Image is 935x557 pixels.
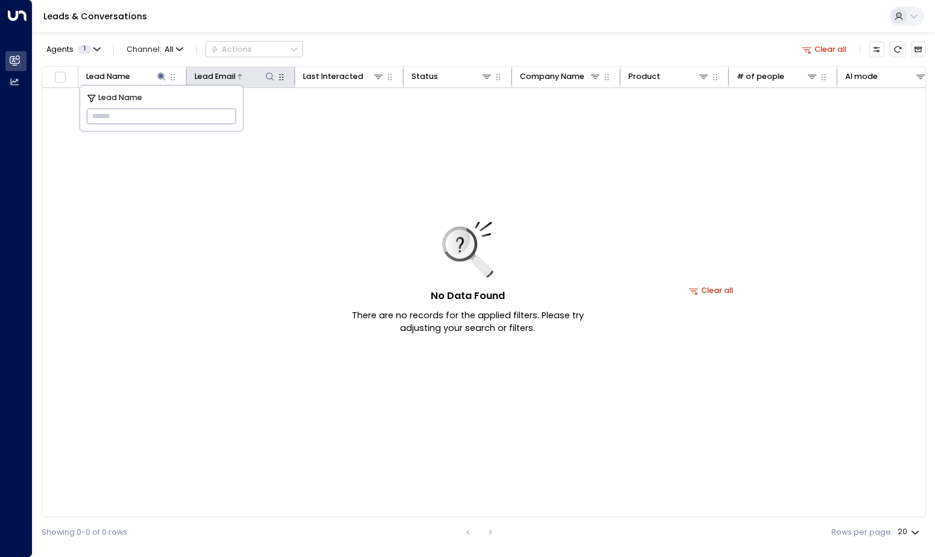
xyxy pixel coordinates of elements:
[628,70,710,83] div: Product
[42,42,104,57] button: Agents1
[890,42,905,57] span: Refresh
[628,70,660,83] div: Product
[303,70,385,83] div: Last Interacted
[122,42,187,57] button: Channel:All
[411,70,493,83] div: Status
[86,70,130,83] div: Lead Name
[42,527,127,538] div: Showing 0-0 of 0 rows
[98,92,142,104] span: Lead Name
[195,70,277,83] div: Lead Email
[195,70,236,83] div: Lead Email
[53,70,67,84] span: Toggle select all
[798,42,851,57] button: Clear all
[78,45,91,54] span: 1
[164,45,174,54] span: All
[520,70,584,83] div: Company Name
[737,70,819,83] div: # of people
[122,42,187,57] span: Channel:
[46,46,73,54] span: Agents
[460,525,498,540] nav: pagination navigation
[210,45,252,54] div: Actions
[684,283,737,298] button: Clear all
[845,70,878,83] div: AI mode
[303,70,363,83] div: Last Interacted
[845,70,927,83] div: AI mode
[43,10,147,22] a: Leads & Conversations
[737,70,784,83] div: # of people
[869,42,884,57] button: Customize
[411,70,438,83] div: Status
[86,70,168,83] div: Lead Name
[431,289,505,303] h5: No Data Found
[332,309,603,335] p: There are no records for the applied filters. Please try adjusting your search or filters.
[911,42,926,57] button: Archived Leads
[831,527,893,538] label: Rows per page:
[520,70,602,83] div: Company Name
[898,524,922,540] div: 20
[205,41,303,57] div: Button group with a nested menu
[205,41,303,57] button: Actions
